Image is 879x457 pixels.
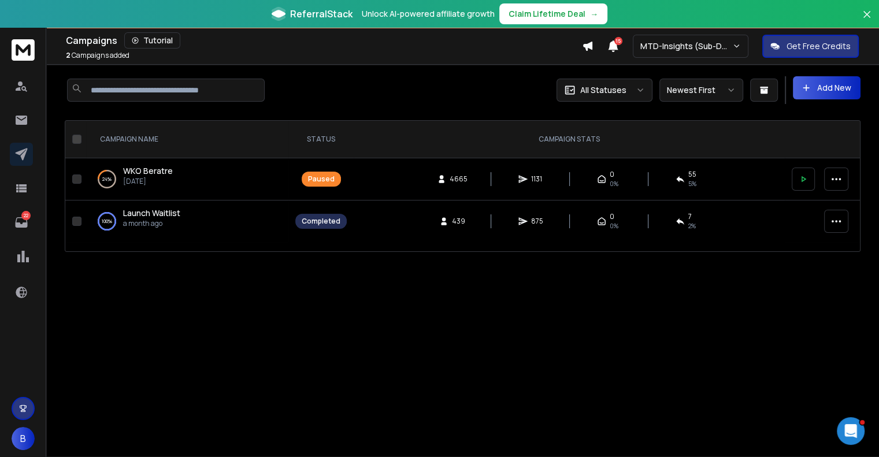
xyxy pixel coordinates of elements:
p: MTD-Insights (Sub-Domains) [640,40,732,52]
span: 1131 [531,174,543,184]
span: ReferralStack [290,7,353,21]
p: 100 % [102,216,112,227]
span: 439 [452,217,465,226]
button: Get Free Credits [762,35,859,58]
span: 2 [66,50,71,60]
a: 22 [10,211,33,234]
th: CAMPAIGN STATS [354,121,785,158]
button: Claim Lifetime Deal→ [499,3,607,24]
span: 7 [688,212,692,221]
p: a month ago [123,219,180,228]
span: WKO Beratre [123,165,173,176]
p: Campaigns added [66,51,129,60]
p: Get Free Credits [787,40,851,52]
p: 24 % [102,173,112,185]
span: 0 [610,170,614,179]
span: 15 [614,37,622,45]
p: Unlock AI-powered affiliate growth [362,8,495,20]
a: WKO Beratre [123,165,173,177]
button: Add New [793,76,861,99]
th: STATUS [288,121,354,158]
button: B [12,427,35,450]
p: [DATE] [123,177,173,186]
span: 0% [610,179,618,188]
span: 0 [610,212,614,221]
span: 55 [688,170,696,179]
p: 22 [21,211,31,220]
button: Newest First [659,79,743,102]
span: 2 % [688,221,696,231]
span: 875 [531,217,543,226]
span: 5 % [688,179,696,188]
td: 24%WKO Beratre[DATE] [86,158,288,200]
div: Paused [308,174,335,184]
button: Tutorial [124,32,180,49]
td: 100%Launch Waitlista month ago [86,200,288,243]
a: Launch Waitlist [123,207,180,219]
iframe: Intercom live chat [837,417,865,445]
span: 0% [610,221,618,231]
div: Campaigns [66,32,582,49]
div: Completed [302,217,340,226]
th: CAMPAIGN NAME [86,121,288,158]
button: Close banner [859,7,874,35]
span: 4665 [450,174,468,184]
p: All Statuses [580,84,626,96]
span: → [590,8,598,20]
